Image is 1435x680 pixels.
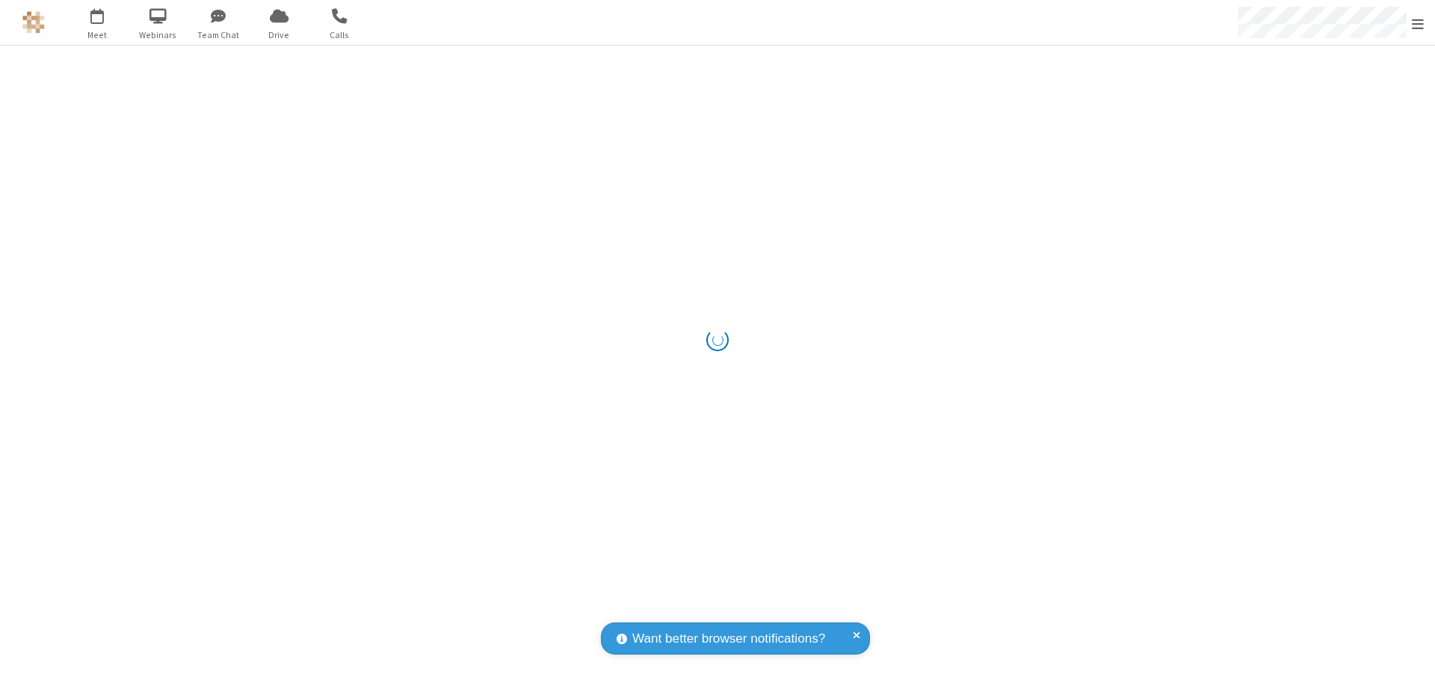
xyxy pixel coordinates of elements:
[632,629,825,649] span: Want better browser notifications?
[22,11,45,34] img: QA Selenium DO NOT DELETE OR CHANGE
[130,28,186,42] span: Webinars
[70,28,126,42] span: Meet
[312,28,368,42] span: Calls
[251,28,307,42] span: Drive
[191,28,247,42] span: Team Chat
